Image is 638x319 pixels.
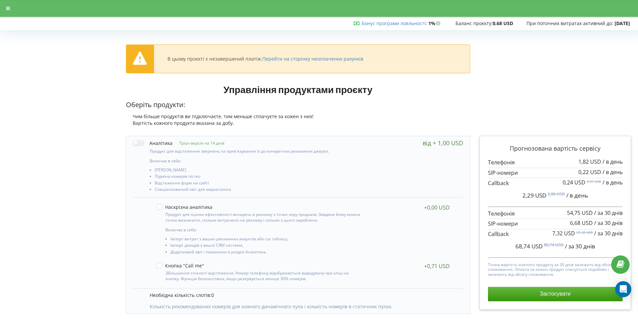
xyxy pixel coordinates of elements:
a: Перейти на сторінку неоплачених рахунків [262,56,363,62]
sup: 0,91 USD [587,179,601,184]
span: 6,68 USD [570,219,593,227]
span: / за 30 днів [594,219,623,227]
span: / в день [602,158,623,165]
p: Прогнозована вартість сервісу [488,144,623,153]
p: Необхідна кількість слотів: [150,292,456,299]
span: / за 30 днів [594,209,623,217]
div: Чим більше продуктів ви підключаєте, тим меньше сплачуєте за кожен з них! [126,113,470,120]
p: SIP-номери [488,169,623,177]
p: Включає в себе: [150,158,364,164]
div: +0,00 USD [424,204,450,211]
li: Відстеження форм на сайті [155,181,364,187]
span: 0,24 USD [563,179,585,186]
h1: Управління продуктами проєкту [126,83,470,95]
p: Телефонія [488,210,623,218]
p: Включає в себе: [165,227,362,233]
span: Баланс проєкту: [455,20,493,26]
span: При поточних витратах активний до: [526,20,613,26]
span: 2,29 USD [522,191,546,199]
p: Продукт для оцінки ефективності вкладень в рекламу з точки зору продажів. Завдяки йому можна точн... [165,212,362,223]
span: / в день [566,191,588,199]
li: Підміна номерів по гео [155,174,364,180]
div: Вартість кожного продукта вказана за добу. [126,120,470,127]
span: 54,75 USD [567,209,593,217]
li: Додатковий звіт і показники в розділі Аналітика. [170,250,362,256]
span: 7,32 USD [552,230,575,237]
label: Кнопка "Call me" [156,263,204,268]
span: 0,22 USD [578,168,601,176]
sup: 88,74 USD [544,242,564,248]
span: / за 30 днів [594,230,623,237]
p: Точна вартість кожного продукту за 30 днів залежить від обсягу споживання. Оплата за кожен продук... [488,261,623,277]
span: / в день [602,179,623,186]
p: Телефонія [488,159,623,166]
li: Імпорт доходів з вашої CRM системи, [170,243,362,249]
p: Тріал-версія на 14 днів [172,140,224,146]
div: В цьому проєкті є незавершений платіж. [167,56,363,62]
a: Бонус програми лояльності [362,20,426,26]
div: Open Intercom Messenger [615,281,631,297]
p: Збільшення точності відстеження. Номер телефону відображається відвідувачу при кліці на кнопку. Ф... [165,270,362,282]
sup: 27,32 USD [576,230,593,235]
p: Оберіть продукти: [126,100,470,110]
button: Застосувати [488,287,623,301]
strong: [DATE] [615,20,630,26]
p: SIP-номери [488,220,623,228]
strong: 1% [428,20,442,26]
li: Імпорт витрат з ваших рекламних акаунтів або csv таблиці, [170,237,362,243]
span: 0 [211,292,214,298]
strong: 0,68 USD [493,20,513,26]
span: / за 30 днів [565,242,595,250]
p: Callback [488,179,623,187]
sup: 2,96 USD [548,191,565,197]
div: +0,71 USD [424,263,450,269]
span: : [362,20,427,26]
li: [PERSON_NAME] [155,168,364,174]
p: Кількість рекомендованих номерів для кожного динамічного пула і кількість номерів в статичних пулах. [150,303,456,310]
span: 1,82 USD [578,158,601,165]
li: Спеціалізований звіт для маркетолога [155,187,364,193]
label: Наскрізна аналітика [156,204,212,210]
p: Callback [488,230,623,238]
label: Аналітика [133,140,172,147]
span: / в день [602,168,623,176]
span: 68,74 USD [515,242,543,250]
p: Продукт для відстеження звернень та прив'язування їх до конкретних рекламних джерел. [150,148,364,154]
div: від + 1,00 USD [423,140,463,146]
